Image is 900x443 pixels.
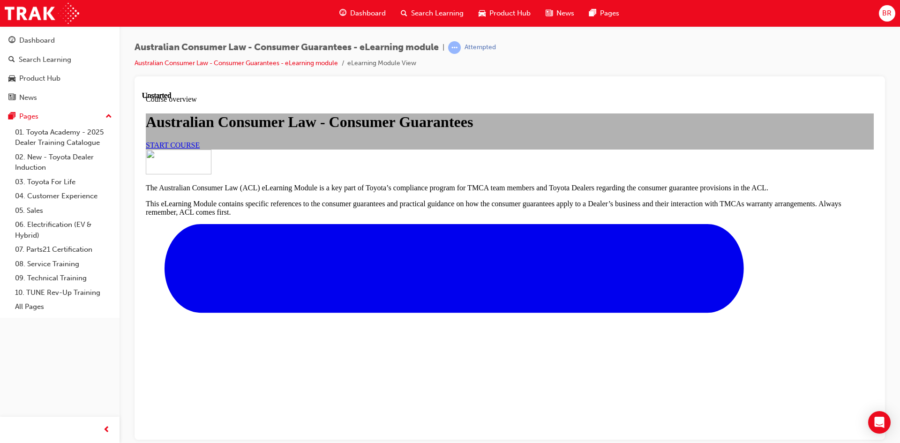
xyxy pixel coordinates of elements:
[11,218,116,242] a: 06. Electrification (EV & Hybrid)
[589,8,596,19] span: pages-icon
[11,125,116,150] a: 01. Toyota Academy - 2025 Dealer Training Catalogue
[546,8,553,19] span: news-icon
[442,42,444,53] span: |
[19,73,60,84] div: Product Hub
[339,8,346,19] span: guage-icon
[448,41,461,54] span: learningRecordVerb_ATTEMPT-icon
[4,108,116,125] button: Pages
[8,56,15,64] span: search-icon
[868,411,891,434] div: Open Intercom Messenger
[471,4,538,23] a: car-iconProduct Hub
[4,70,116,87] a: Product Hub
[105,111,112,123] span: up-icon
[479,8,486,19] span: car-icon
[4,89,116,106] a: News
[4,108,732,125] p: This eLearning Module contains specific references to the consumer guarantees and practical guida...
[347,58,416,69] li: eLearning Module View
[4,4,55,12] span: Course overview
[11,189,116,203] a: 04. Customer Experience
[350,8,386,19] span: Dashboard
[19,54,71,65] div: Search Learning
[882,8,892,19] span: BR
[411,8,464,19] span: Search Learning
[11,242,116,257] a: 07. Parts21 Certification
[4,92,732,101] p: The Australian Consumer Law (ACL) eLearning Module is a key part of Toyota’s compliance program f...
[11,257,116,271] a: 08. Service Training
[600,8,619,19] span: Pages
[11,175,116,189] a: 03. Toyota For Life
[332,4,393,23] a: guage-iconDashboard
[4,51,116,68] a: Search Learning
[135,42,439,53] span: Australian Consumer Law - Consumer Guarantees - eLearning module
[879,5,895,22] button: BR
[4,22,732,39] h1: Australian Consumer Law - Consumer Guarantees
[11,285,116,300] a: 10. TUNE Rev-Up Training
[5,3,79,24] img: Trak
[19,111,38,122] div: Pages
[11,150,116,175] a: 02. New - Toyota Dealer Induction
[489,8,531,19] span: Product Hub
[11,271,116,285] a: 09. Technical Training
[19,35,55,46] div: Dashboard
[465,43,496,52] div: Attempted
[8,113,15,121] span: pages-icon
[103,424,110,436] span: prev-icon
[4,32,116,49] a: Dashboard
[135,59,338,67] a: Australian Consumer Law - Consumer Guarantees - eLearning module
[19,92,37,103] div: News
[556,8,574,19] span: News
[401,8,407,19] span: search-icon
[8,37,15,45] span: guage-icon
[393,4,471,23] a: search-iconSearch Learning
[8,94,15,102] span: news-icon
[582,4,627,23] a: pages-iconPages
[11,300,116,314] a: All Pages
[4,30,116,108] button: DashboardSearch LearningProduct HubNews
[8,75,15,83] span: car-icon
[4,50,58,58] a: START COURSE
[538,4,582,23] a: news-iconNews
[11,203,116,218] a: 05. Sales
